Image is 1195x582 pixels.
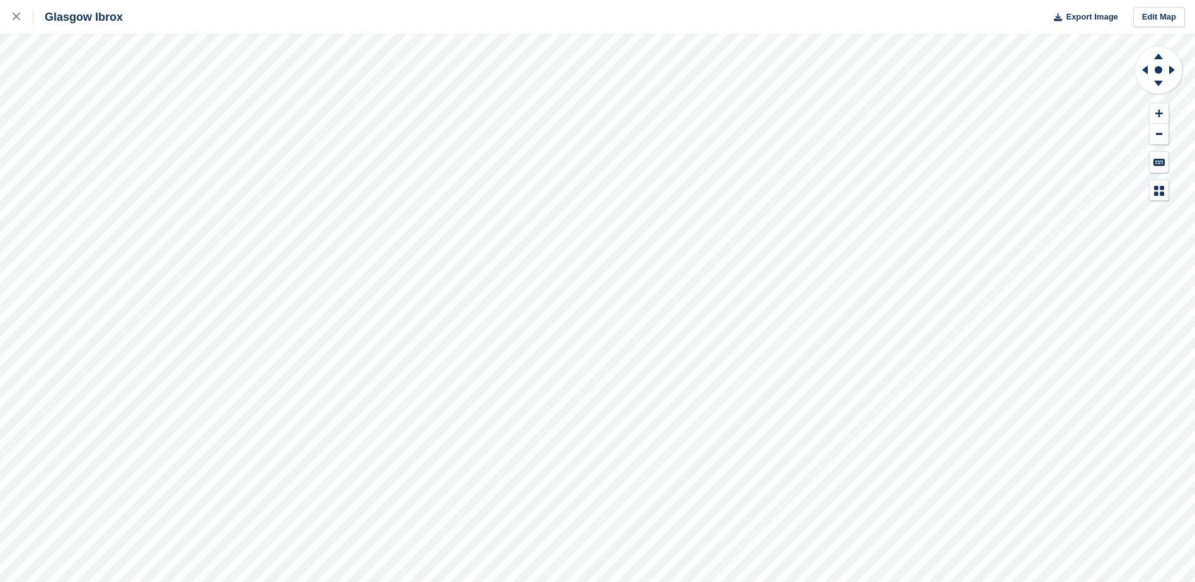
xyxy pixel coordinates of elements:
[1150,103,1169,124] button: Zoom In
[1066,11,1118,23] span: Export Image
[1133,7,1185,28] a: Edit Map
[1046,7,1118,28] button: Export Image
[33,9,123,25] div: Glasgow Ibrox
[1150,180,1169,201] button: Map Legend
[1150,124,1169,145] button: Zoom Out
[1150,152,1169,173] button: Keyboard Shortcuts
